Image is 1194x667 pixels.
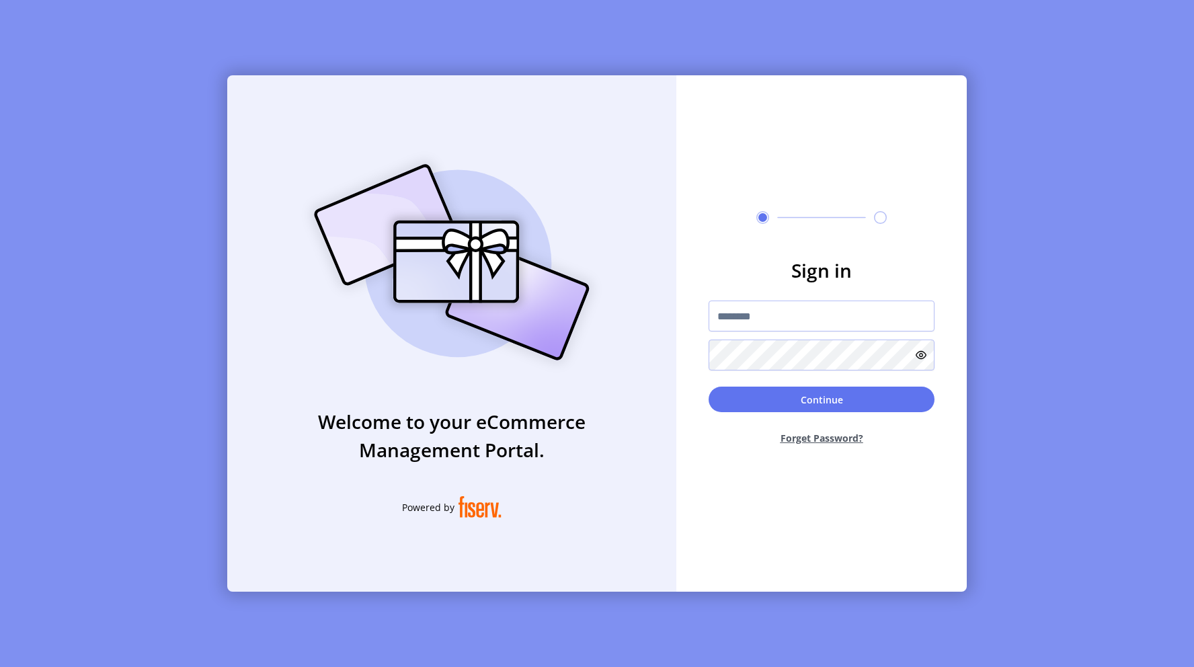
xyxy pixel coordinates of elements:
[709,387,934,412] button: Continue
[709,256,934,284] h3: Sign in
[402,500,454,514] span: Powered by
[227,407,676,464] h3: Welcome to your eCommerce Management Portal.
[709,420,934,456] button: Forget Password?
[294,149,610,375] img: card_Illustration.svg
